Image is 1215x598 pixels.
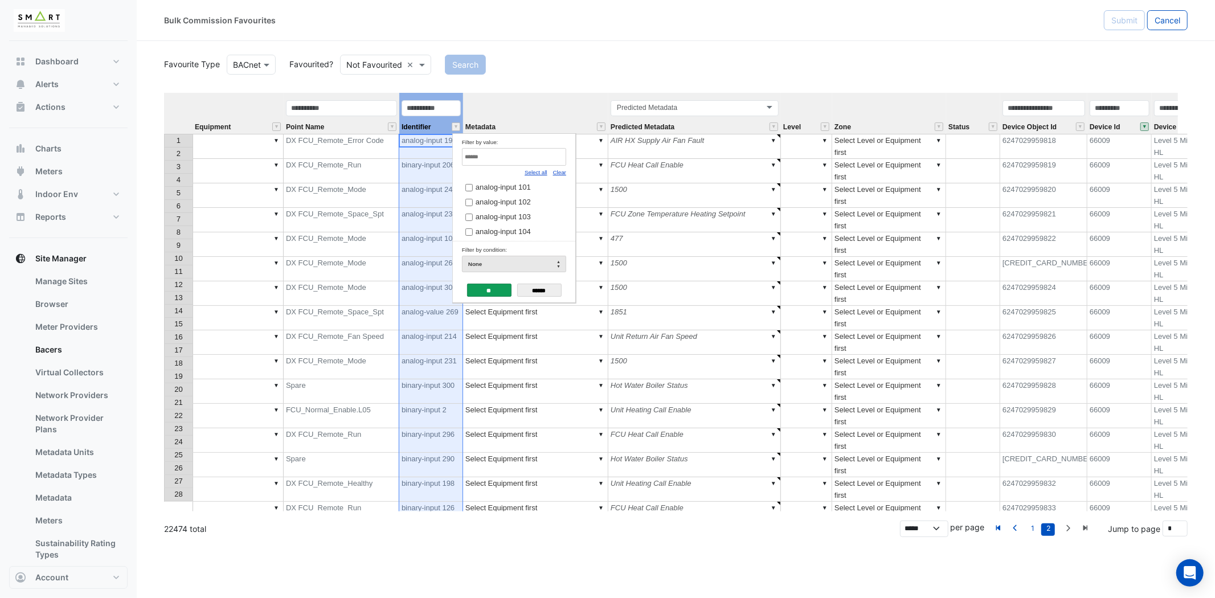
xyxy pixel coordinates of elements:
[174,437,182,446] span: 24
[525,166,547,178] div: Select all
[9,160,128,183] button: Meters
[15,56,26,67] app-icon: Dashboard
[284,257,399,281] td: DX FCU_Remote_Mode
[35,166,63,177] span: Meters
[769,183,778,195] div: ▼
[934,355,943,367] div: ▼
[177,215,181,223] span: 7
[399,330,463,355] td: analog-input 214
[608,355,781,379] td: 1500
[399,183,463,208] td: analog-input 241
[35,143,62,154] span: Charts
[177,136,181,145] span: 1
[174,267,182,276] span: 11
[26,384,128,407] a: Network Providers
[462,256,566,272] div: None
[1000,257,1087,281] td: [CREDIT_CARD_NUMBER]
[177,241,181,249] span: 9
[1108,523,1160,535] label: Jump to page
[453,276,575,302] td: Action bar
[272,330,281,342] div: ▼
[608,306,781,330] td: 1851
[608,379,781,404] td: Hot Water Boiler Status
[9,96,128,118] button: Actions
[35,211,66,223] span: Reports
[284,281,399,306] td: DX FCU_Remote_Mode
[399,208,463,232] td: analog-input 232
[272,428,281,440] div: ▼
[832,404,946,428] td: Select Level or Equipment first
[1087,232,1152,257] td: 66009
[284,330,399,355] td: DX FCU_Remote_Fan Speed
[9,183,128,206] button: Indoor Env
[934,208,943,220] div: ▼
[465,228,473,236] input: Checked
[284,477,399,502] td: DX FCU_Remote_Healthy
[272,404,281,416] div: ▼
[399,453,463,477] td: binary-input 290
[608,134,781,159] td: AIR HX Supply Air Fan Fault
[26,509,128,532] a: Meters
[1000,232,1087,257] td: 6247029959822
[15,166,26,177] app-icon: Meters
[934,159,943,171] div: ▼
[1000,159,1087,183] td: 6247029959819
[407,59,416,71] span: Clear
[820,281,829,293] div: ▼
[1087,453,1152,477] td: 66009
[1000,134,1087,159] td: 6247029959818
[820,134,829,146] div: ▼
[35,79,59,90] span: Alerts
[284,428,399,453] td: DX FCU_Remote_Run
[608,183,781,208] td: 1500
[820,257,829,269] div: ▼
[769,404,778,416] div: ▼
[284,453,399,477] td: Spare
[462,244,566,256] div: Filter by condition:
[820,208,829,220] div: ▼
[463,502,608,526] td: Select Equipment first
[399,306,463,330] td: analog-value 269
[1090,124,1120,131] span: Device Id
[596,232,606,244] div: ▼
[462,136,566,148] div: Filter by value:
[35,572,68,583] span: Account
[26,486,128,509] a: Metadata
[1154,124,1197,131] span: Device Name
[9,270,128,571] div: Site Manager
[1155,15,1180,25] span: Cancel
[272,183,281,195] div: ▼
[1000,355,1087,379] td: 6247029959827
[177,162,181,171] span: 3
[26,293,128,316] a: Browser
[820,306,829,318] div: ▼
[1087,330,1152,355] td: 66009
[174,424,182,433] span: 23
[596,404,606,416] div: ▼
[284,355,399,379] td: DX FCU_Remote_Mode
[832,453,946,477] td: Select Level or Equipment first
[1087,355,1152,379] td: 66009
[934,183,943,195] div: ▼
[35,253,87,264] span: Site Manager
[284,306,399,330] td: DX FCU_Remote_Space_Spt
[596,159,606,171] div: ▼
[1087,257,1152,281] td: 66009
[26,270,128,293] a: Manage Sites
[989,521,1007,536] a: First
[820,453,829,465] div: ▼
[272,232,281,244] div: ▼
[608,404,781,428] td: Unit Heating Call Enable
[608,208,781,232] td: FCU Zone Temperature Heating Setpoint
[9,247,128,270] button: Site Manager
[596,281,606,293] div: ▼
[553,169,566,175] a: Clear
[399,355,463,379] td: analog-input 231
[611,124,674,131] span: Predicted Metadata
[399,477,463,502] td: binary-input 198
[608,428,781,453] td: FCU Heat Call Enable
[1041,523,1055,536] a: 2
[1087,183,1152,208] td: 66009
[1000,306,1087,330] td: 6247029959825
[934,404,943,416] div: ▼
